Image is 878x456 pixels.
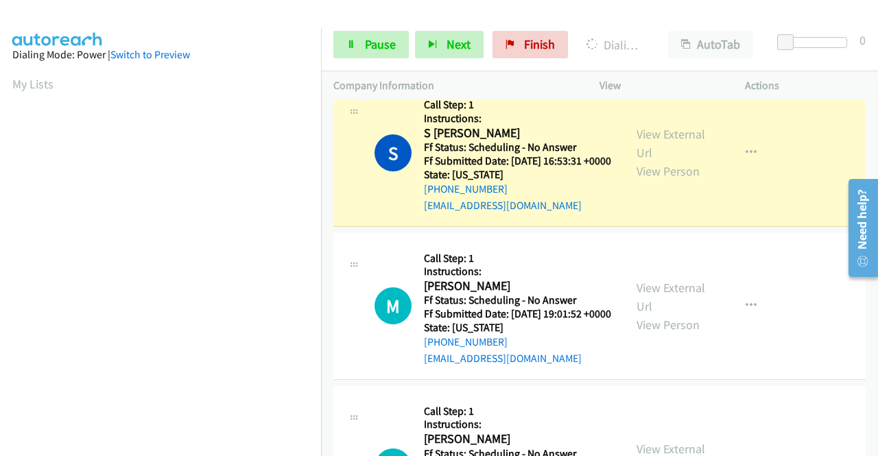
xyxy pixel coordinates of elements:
h5: Call Step: 1 [424,98,611,112]
h5: Ff Submitted Date: [DATE] 16:53:31 +0000 [424,154,611,168]
span: Pause [365,36,396,52]
div: The call is yet to be attempted [375,287,412,324]
h5: Instructions: [424,112,611,125]
h5: Call Step: 1 [424,252,611,265]
div: Delay between calls (in seconds) [784,37,847,48]
p: View [600,77,720,94]
a: Switch to Preview [110,48,190,61]
a: View Person [637,317,700,333]
h1: S [375,134,412,171]
a: View Person [637,163,700,179]
a: Pause [333,31,409,58]
h2: S [PERSON_NAME] [424,125,607,141]
div: Dialing Mode: Power | [12,47,309,63]
a: View External Url [637,280,705,314]
p: Actions [745,77,866,94]
p: Dialing S [PERSON_NAME] [586,36,643,54]
a: [EMAIL_ADDRESS][DOMAIN_NAME] [424,199,582,212]
a: [EMAIL_ADDRESS][DOMAIN_NAME] [424,352,582,365]
h5: Ff Status: Scheduling - No Answer [424,141,611,154]
a: [PHONE_NUMBER] [424,182,508,195]
h5: State: [US_STATE] [424,168,611,182]
span: Finish [524,36,555,52]
div: 0 [859,31,866,49]
a: Finish [493,31,568,58]
h1: M [375,287,412,324]
a: My Lists [12,76,54,92]
span: Next [447,36,471,52]
h2: [PERSON_NAME] [424,278,607,294]
h5: Ff Submitted Date: [DATE] 19:01:52 +0000 [424,307,611,321]
h5: Call Step: 1 [424,405,612,418]
h5: State: [US_STATE] [424,321,611,335]
iframe: Resource Center [839,173,878,283]
h5: Instructions: [424,265,611,278]
h5: Instructions: [424,418,612,431]
button: Next [415,31,484,58]
button: AutoTab [668,31,753,58]
h2: [PERSON_NAME] [424,431,607,447]
p: Company Information [333,77,575,94]
h5: Ff Status: Scheduling - No Answer [424,293,611,307]
a: View External Url [637,126,705,160]
a: [PHONE_NUMBER] [424,335,508,348]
